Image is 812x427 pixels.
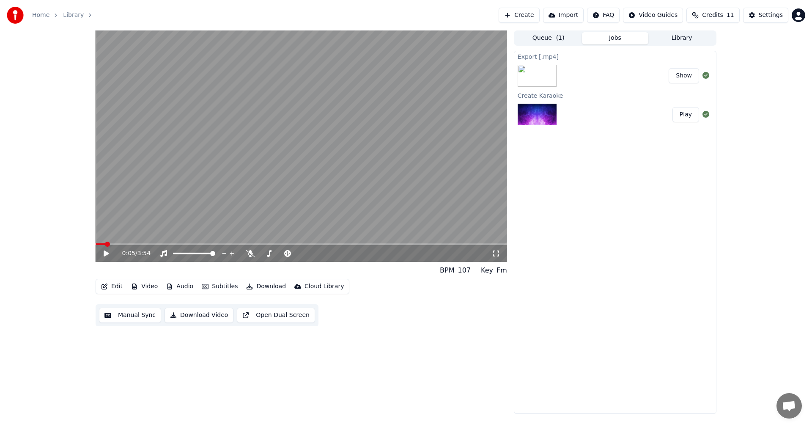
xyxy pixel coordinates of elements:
span: ( 1 ) [556,34,565,42]
button: Show [669,68,699,83]
button: Import [543,8,584,23]
button: Create [499,8,540,23]
button: Download [243,281,289,292]
button: Library [648,32,715,44]
div: Fm [497,265,507,275]
div: Settings [759,11,783,19]
div: 107 [458,265,471,275]
div: Open chat [776,393,802,419]
div: Create Karaoke [514,90,716,100]
div: Cloud Library [304,282,344,291]
div: / [122,249,143,258]
button: Video [128,281,161,292]
a: Home [32,11,49,19]
button: Subtitles [198,281,241,292]
img: youka [7,7,24,24]
button: Open Dual Screen [237,308,315,323]
span: 3:54 [137,249,151,258]
button: FAQ [587,8,620,23]
button: Play [672,107,699,122]
button: Manual Sync [99,308,161,323]
nav: breadcrumb [32,11,97,19]
button: Jobs [582,32,649,44]
button: Settings [743,8,788,23]
a: Library [63,11,84,19]
button: Audio [163,281,197,292]
div: Key [481,265,493,275]
button: Download Video [165,308,233,323]
span: 0:05 [122,249,135,258]
div: BPM [440,265,454,275]
button: Queue [515,32,582,44]
button: Video Guides [623,8,683,23]
button: Edit [98,281,126,292]
span: 11 [727,11,734,19]
div: Export [.mp4] [514,51,716,61]
span: Credits [702,11,723,19]
button: Credits11 [686,8,739,23]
